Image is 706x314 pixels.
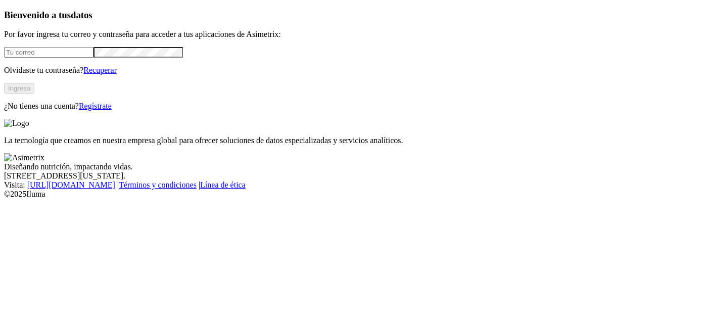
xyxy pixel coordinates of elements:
[79,102,112,110] a: Regístrate
[4,30,702,39] p: Por favor ingresa tu correo y contraseña para acceder a tus aplicaciones de Asimetrix:
[200,181,246,189] a: Línea de ética
[4,83,34,94] button: Ingresa
[4,181,702,190] div: Visita : | |
[4,102,702,111] p: ¿No tienes una cuenta?
[4,10,702,21] h3: Bienvenido a tus
[4,153,44,162] img: Asimetrix
[27,181,115,189] a: [URL][DOMAIN_NAME]
[4,119,29,128] img: Logo
[4,190,702,199] div: © 2025 Iluma
[83,66,117,74] a: Recuperar
[4,136,702,145] p: La tecnología que creamos en nuestra empresa global para ofrecer soluciones de datos especializad...
[71,10,92,20] span: datos
[4,47,93,58] input: Tu correo
[4,162,702,171] div: Diseñando nutrición, impactando vidas.
[4,171,702,181] div: [STREET_ADDRESS][US_STATE].
[4,66,702,75] p: Olvidaste tu contraseña?
[119,181,197,189] a: Términos y condiciones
